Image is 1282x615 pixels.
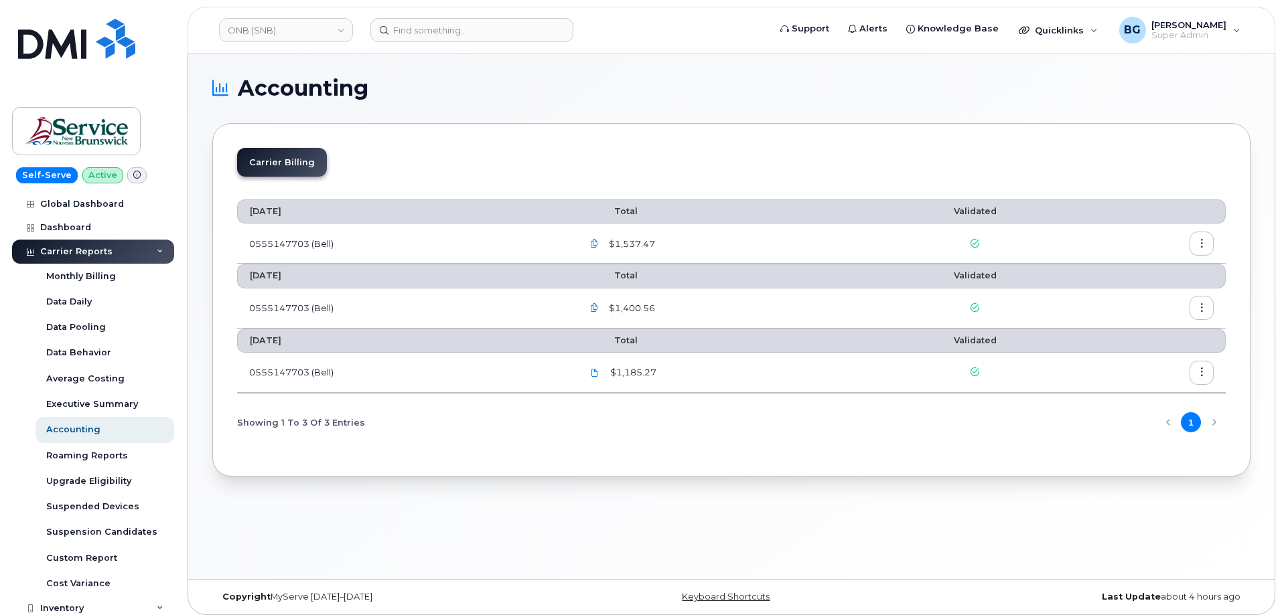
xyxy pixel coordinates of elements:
span: $1,185.27 [608,366,656,379]
span: $1,400.56 [606,302,655,315]
span: $1,537.47 [606,238,655,250]
span: Total [582,206,638,216]
th: Validated [872,329,1078,353]
th: [DATE] [237,199,570,224]
div: about 4 hours ago [904,592,1251,602]
span: Total [582,335,638,345]
span: Showing 1 To 3 Of 3 Entries [237,412,365,432]
td: 0555147703 (Bell) [237,288,570,329]
th: Validated [872,199,1078,224]
strong: Copyright [222,592,271,602]
th: Validated [872,264,1078,288]
th: [DATE] [237,264,570,288]
a: Keyboard Shortcuts [682,592,770,602]
th: [DATE] [237,329,570,353]
td: 0555147703 (Bell) [237,224,570,264]
div: MyServe [DATE]–[DATE] [212,592,559,602]
span: Accounting [238,78,368,98]
a: PDF_555147703_005_0000000000.pdf [582,361,608,384]
button: Page 1 [1181,412,1201,432]
span: Total [582,270,638,280]
td: 0555147703 (Bell) [237,353,570,393]
strong: Last Update [1102,592,1161,602]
